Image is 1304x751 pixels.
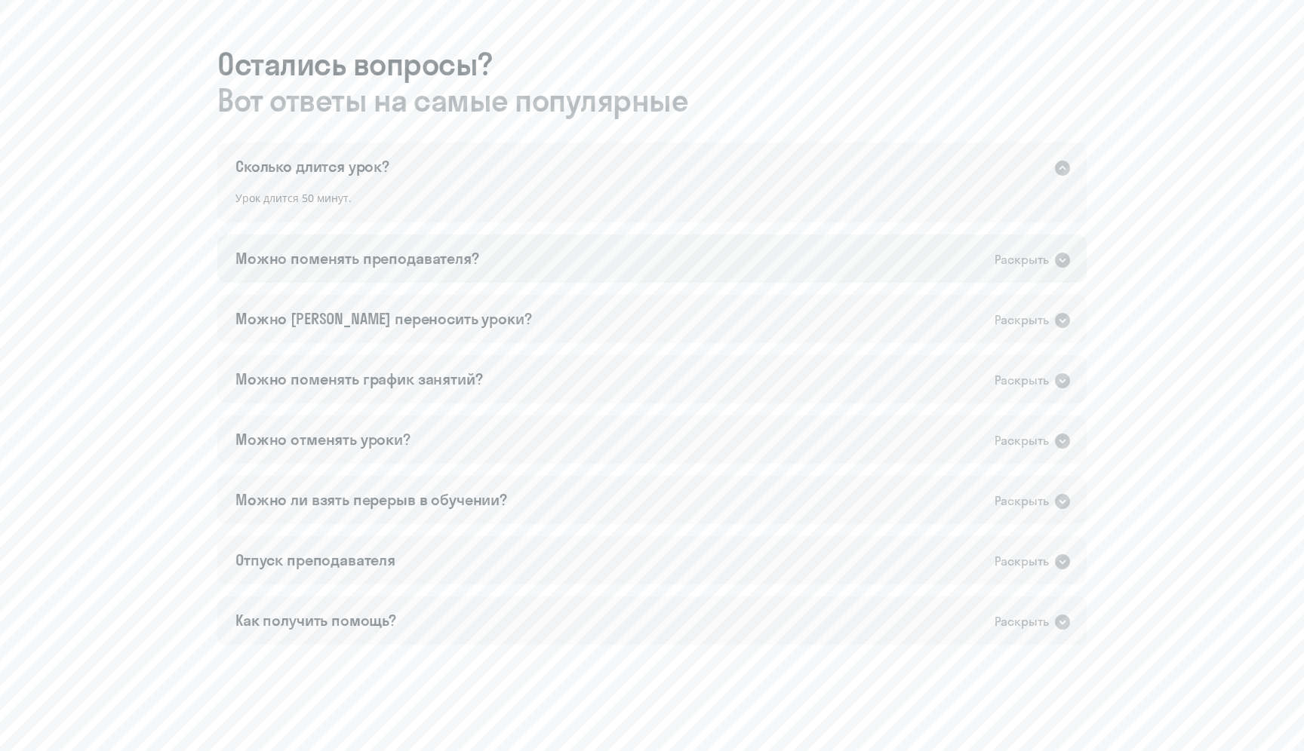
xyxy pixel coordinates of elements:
span: Вот ответы на самые популярные [217,82,1087,118]
div: Можно ли взять перерыв в обучении? [235,489,507,510]
div: Раскрыть [995,371,1049,390]
h3: Остались вопросы? [217,46,1087,118]
div: Сколько длится урок? [235,156,389,177]
div: Урок длится 50 минут. [217,189,1087,222]
div: Можно [PERSON_NAME] переносить уроки? [235,308,531,330]
div: Раскрыть [995,311,1049,330]
div: Отпуск преподавателя [235,550,395,571]
div: Можно поменять преподавателя? [235,248,479,269]
div: Как получить помощь? [235,610,396,631]
div: Можно отменять уроки? [235,429,411,450]
div: Раскрыть [995,250,1049,269]
div: Раскрыть [995,431,1049,450]
div: Можно поменять график занятий? [235,369,483,390]
div: Раскрыть [995,612,1049,631]
div: Раскрыть [995,492,1049,510]
div: Раскрыть [995,552,1049,571]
